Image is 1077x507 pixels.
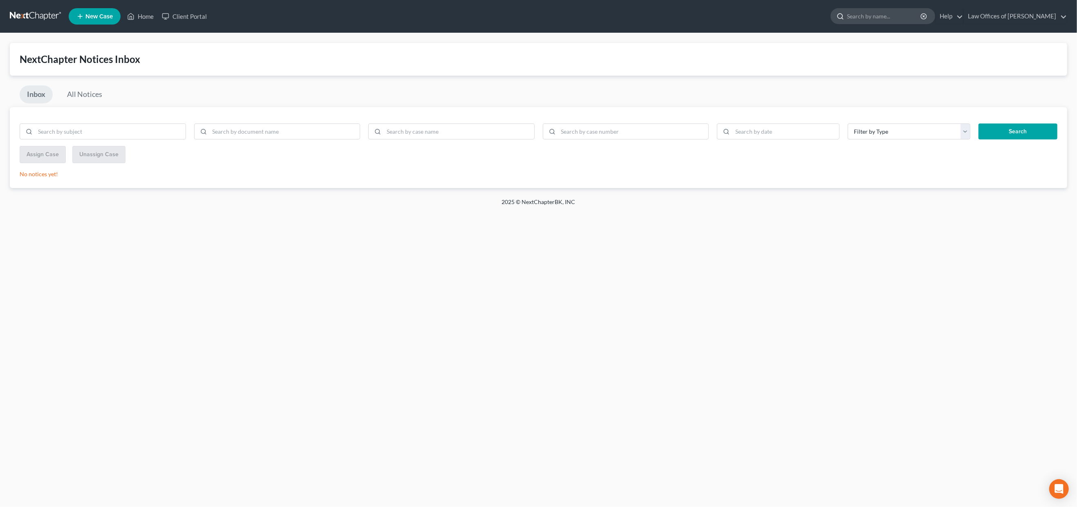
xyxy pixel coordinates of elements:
[85,13,113,20] span: New Case
[123,9,158,24] a: Home
[964,9,1067,24] a: Law Offices of [PERSON_NAME]
[20,85,53,103] a: Inbox
[1049,479,1069,499] div: Open Intercom Messenger
[60,85,110,103] a: All Notices
[158,9,211,24] a: Client Portal
[847,9,922,24] input: Search by name...
[732,124,839,139] input: Search by date
[558,124,709,139] input: Search by case number
[35,124,186,139] input: Search by subject
[936,9,963,24] a: Help
[384,124,534,139] input: Search by case name
[978,123,1057,140] button: Search
[20,170,1057,178] p: No notices yet!
[210,124,360,139] input: Search by document name
[20,53,1057,66] div: NextChapter Notices Inbox
[306,198,772,213] div: 2025 © NextChapterBK, INC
